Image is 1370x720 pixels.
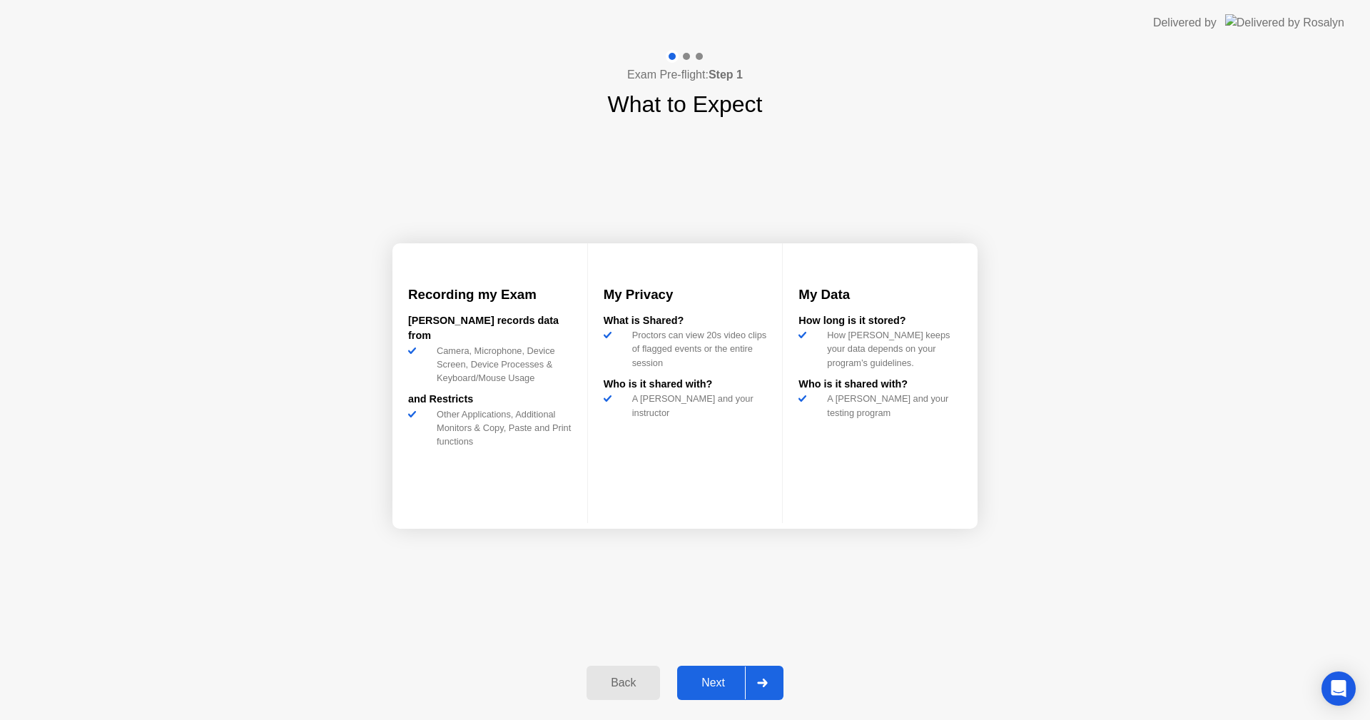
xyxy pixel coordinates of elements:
button: Back [587,666,660,700]
h3: My Data [798,285,962,305]
div: Other Applications, Additional Monitors & Copy, Paste and Print functions [431,407,572,449]
div: Who is it shared with? [604,377,767,392]
div: Next [681,676,745,689]
b: Step 1 [709,69,743,81]
div: A [PERSON_NAME] and your testing program [821,392,962,419]
h4: Exam Pre-flight: [627,66,743,83]
div: Delivered by [1153,14,1217,31]
h3: Recording my Exam [408,285,572,305]
div: How long is it stored? [798,313,962,329]
h1: What to Expect [608,87,763,121]
div: Back [591,676,656,689]
div: Camera, Microphone, Device Screen, Device Processes & Keyboard/Mouse Usage [431,344,572,385]
div: and Restricts [408,392,572,407]
div: What is Shared? [604,313,767,329]
button: Next [677,666,783,700]
img: Delivered by Rosalyn [1225,14,1344,31]
h3: My Privacy [604,285,767,305]
div: Open Intercom Messenger [1321,671,1356,706]
div: How [PERSON_NAME] keeps your data depends on your program’s guidelines. [821,328,962,370]
div: [PERSON_NAME] records data from [408,313,572,344]
div: Who is it shared with? [798,377,962,392]
div: A [PERSON_NAME] and your instructor [626,392,767,419]
div: Proctors can view 20s video clips of flagged events or the entire session [626,328,767,370]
